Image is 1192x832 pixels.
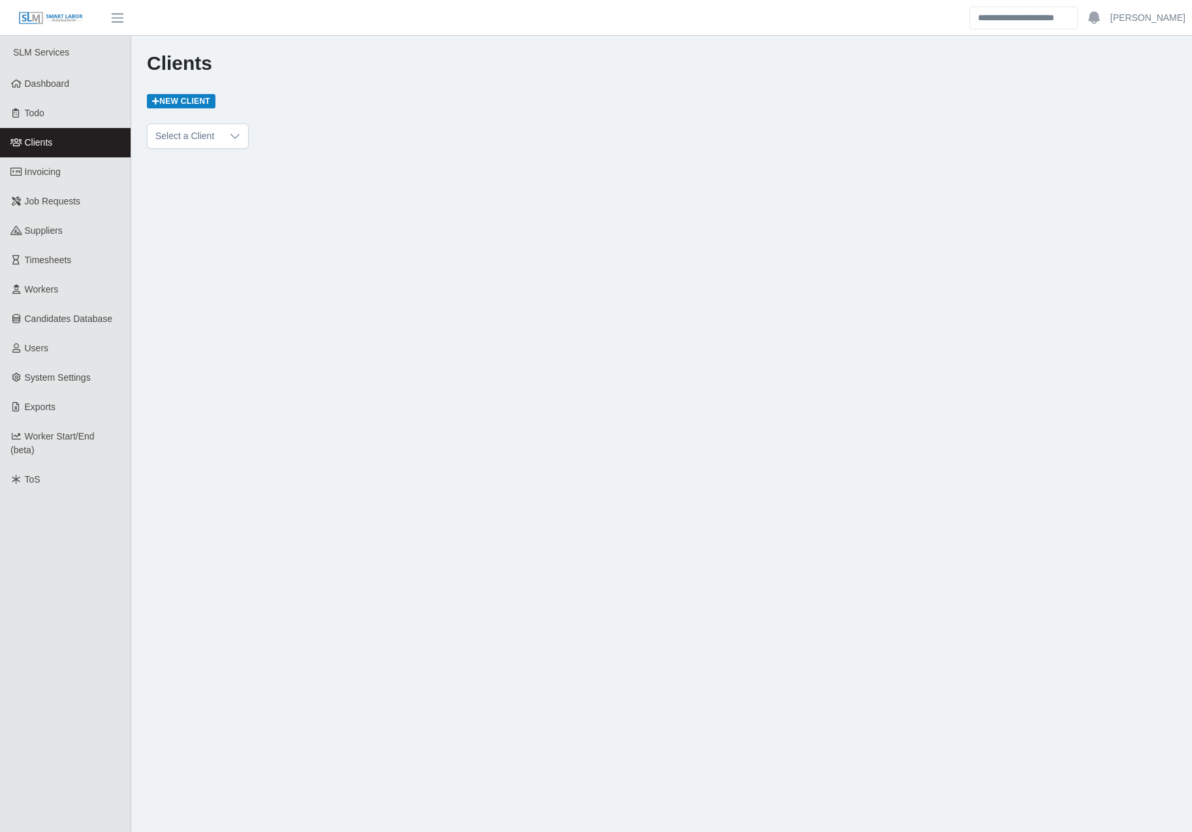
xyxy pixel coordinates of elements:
[25,137,53,148] span: Clients
[10,431,95,455] span: Worker Start/End (beta)
[148,124,222,148] span: Select a Client
[25,343,49,353] span: Users
[25,284,59,295] span: Workers
[18,11,84,25] img: SLM Logo
[969,7,1078,29] input: Search
[25,313,113,324] span: Candidates Database
[25,108,44,118] span: Todo
[25,402,55,412] span: Exports
[13,47,69,57] span: SLM Services
[25,372,91,383] span: System Settings
[1110,11,1185,25] a: [PERSON_NAME]
[25,225,63,236] span: Suppliers
[25,167,61,177] span: Invoicing
[25,196,81,206] span: Job Requests
[147,52,1176,75] h1: Clients
[147,94,215,108] a: New Client
[25,474,40,485] span: ToS
[25,255,72,265] span: Timesheets
[25,78,70,89] span: Dashboard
